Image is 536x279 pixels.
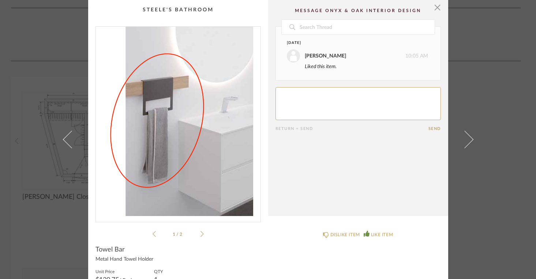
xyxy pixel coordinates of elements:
span: 1 [173,232,176,237]
div: [PERSON_NAME] [305,52,346,60]
div: 10:05 AM [287,49,428,63]
label: Unit Price [95,268,134,274]
input: Search Thread [299,20,435,34]
span: Towel Bar [95,246,125,254]
img: 4dd39a7e-3aab-48f6-b1ce-e5576a37a427_1000x1000.jpg [96,27,260,216]
div: LIKE ITEM [371,231,393,238]
div: DISLIKE ITEM [330,231,360,238]
button: Send [428,126,441,131]
div: Metal Hand Towel Holder [95,257,261,263]
label: QTY [154,268,163,274]
div: Return = Send [276,126,428,131]
div: 0 [96,27,260,216]
span: / [176,232,180,237]
span: 2 [180,232,183,237]
div: [DATE] [287,40,415,46]
div: Liked this item. [305,63,428,71]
